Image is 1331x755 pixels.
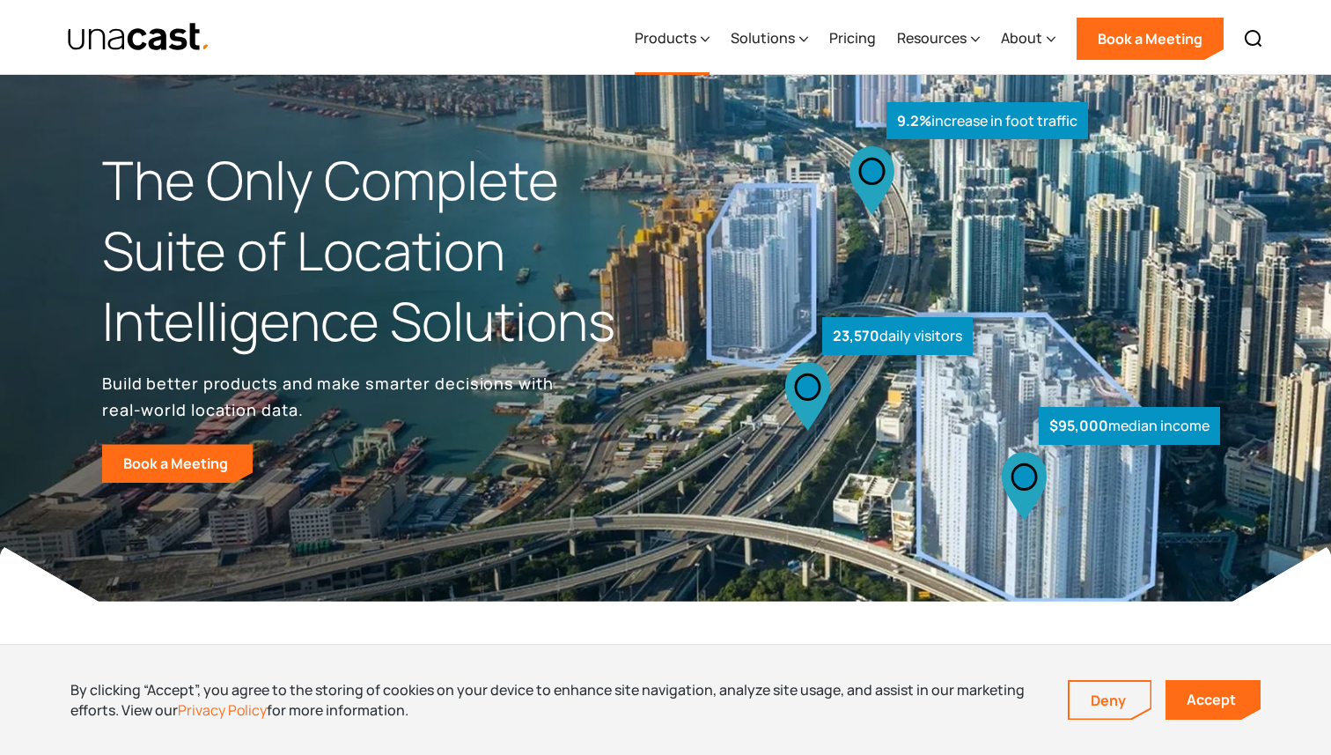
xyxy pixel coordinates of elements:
a: Book a Meeting [1077,18,1224,60]
a: Pricing [829,3,876,75]
strong: 9.2% [897,111,931,130]
div: By clicking “Accept”, you agree to the storing of cookies on your device to enhance site navigati... [70,680,1041,720]
div: Products [635,27,696,48]
img: Unacast text logo [67,22,210,53]
div: Resources [897,3,980,75]
a: Deny [1070,682,1151,719]
img: Search icon [1243,28,1264,49]
strong: $95,000 [1049,416,1108,435]
a: Book a Meeting [102,444,253,483]
div: Products [635,3,710,75]
p: Build better products and make smarter decisions with real-world location data. [102,370,560,423]
a: Privacy Policy [178,700,267,720]
div: Resources [897,27,967,48]
strong: 23,570 [833,326,879,345]
div: daily visitors [822,317,973,355]
h1: The Only Complete Suite of Location Intelligence Solutions [102,145,665,356]
div: About [1001,3,1055,75]
a: Accept [1166,680,1261,720]
div: median income [1039,407,1220,445]
a: home [67,22,210,53]
div: increase in foot traffic [886,102,1088,140]
div: About [1001,27,1042,48]
div: Solutions [731,27,795,48]
div: Solutions [731,3,808,75]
